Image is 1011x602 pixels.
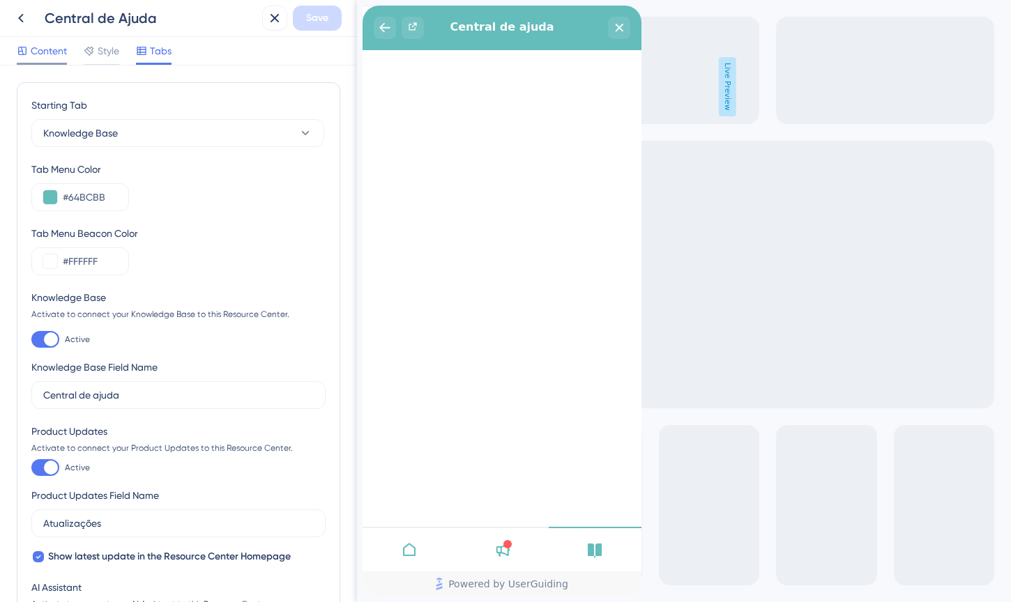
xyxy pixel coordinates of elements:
span: Active [65,334,90,345]
div: Activate to connect your Product Updates to this Resource Center. [31,442,326,454]
span: Live Preview [362,57,379,116]
div: Knowledge Base [31,289,326,306]
div: 3 [95,7,100,18]
button: Save [293,6,342,31]
button: Knowledge Base [31,119,324,147]
div: Activate to connect your Knowledge Base to this Resource Center. [31,309,326,320]
span: Knowledge Base [43,125,118,141]
span: Style [98,43,119,59]
div: back to header [11,11,33,33]
span: Powered by UserGuiding [86,570,206,587]
span: Content [31,43,67,59]
span: Active [65,462,90,473]
span: Save [306,10,328,26]
span: Central de ajuda [87,11,191,32]
input: Product Updates [43,516,314,531]
div: Central de Ajuda [45,8,257,28]
input: Knowledge Base [43,387,314,403]
div: Knowledge Base Field Name [31,359,158,376]
div: Product Updates [31,423,326,440]
div: close resource center [245,11,268,33]
span: Starting Tab [31,97,87,114]
div: Tab Menu Color [31,161,326,178]
div: Product Updates Field Name [31,487,159,504]
span: Tabs [150,43,172,59]
span: Show latest update in the Resource Center Homepage [48,548,291,565]
span: Novidades [30,3,86,20]
div: Tab Menu Beacon Color [31,225,326,242]
div: AI Assistant [31,579,326,596]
